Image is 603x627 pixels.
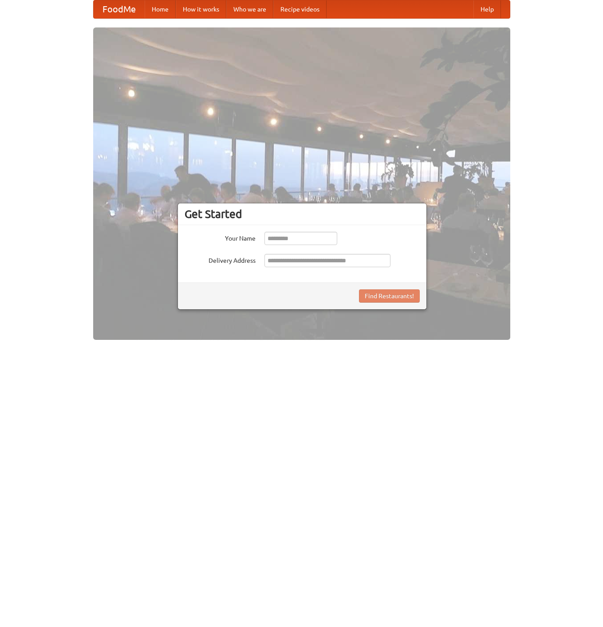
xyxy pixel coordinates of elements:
[176,0,226,18] a: How it works
[273,0,327,18] a: Recipe videos
[185,232,256,243] label: Your Name
[145,0,176,18] a: Home
[359,289,420,303] button: Find Restaurants!
[185,254,256,265] label: Delivery Address
[473,0,501,18] a: Help
[185,207,420,221] h3: Get Started
[226,0,273,18] a: Who we are
[94,0,145,18] a: FoodMe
